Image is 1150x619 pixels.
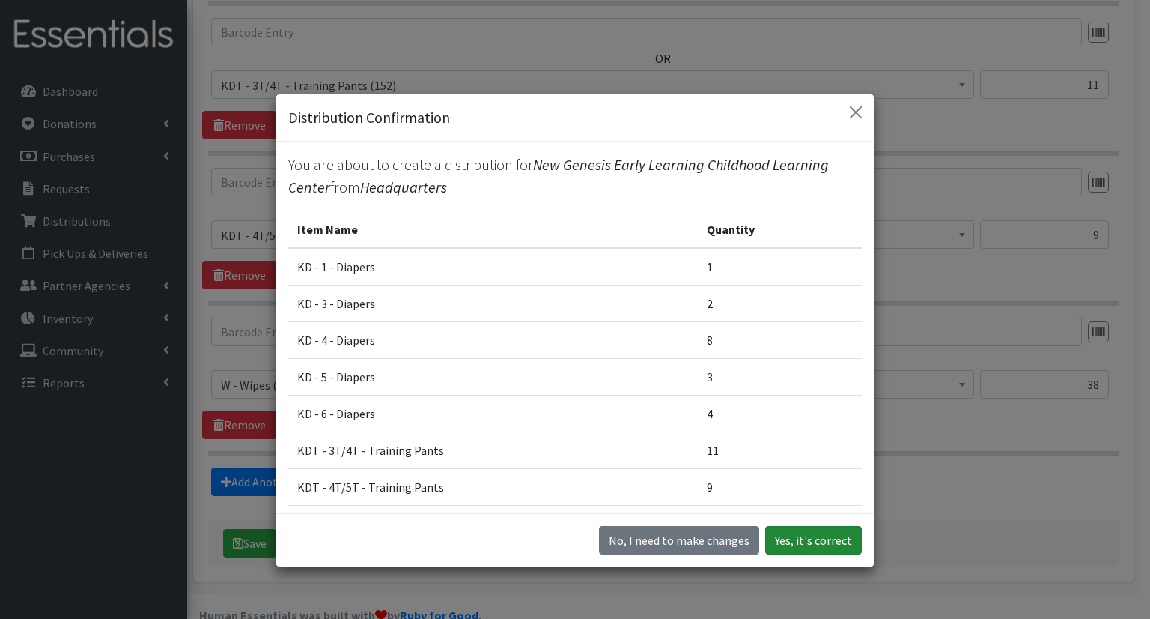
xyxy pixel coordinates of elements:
td: 2 [698,286,862,322]
td: W - Wipes [288,506,698,543]
h5: Distribution Confirmation [288,106,450,129]
span: New Genesis Early Learning Childhood Learning Center [288,155,829,196]
td: 11 [698,432,862,469]
p: You are about to create a distribution for from [288,154,862,199]
th: Item Name [288,211,698,249]
td: KD - 3 - Diapers [288,286,698,322]
td: 1 [698,248,862,286]
button: Yes, it's correct [765,526,862,555]
td: 9 [698,469,862,506]
span: Headquarters [360,178,447,196]
td: KD - 5 - Diapers [288,359,698,396]
button: Close [844,100,868,124]
td: 4 [698,396,862,432]
td: 38 [698,506,862,543]
th: Quantity [698,211,862,249]
td: 3 [698,359,862,396]
td: KD - 4 - Diapers [288,322,698,359]
td: KD - 6 - Diapers [288,396,698,432]
td: 8 [698,322,862,359]
button: No I need to make changes [599,526,759,555]
td: KD - 1 - Diapers [288,248,698,286]
td: KDT - 4T/5T - Training Pants [288,469,698,506]
td: KDT - 3T/4T - Training Pants [288,432,698,469]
